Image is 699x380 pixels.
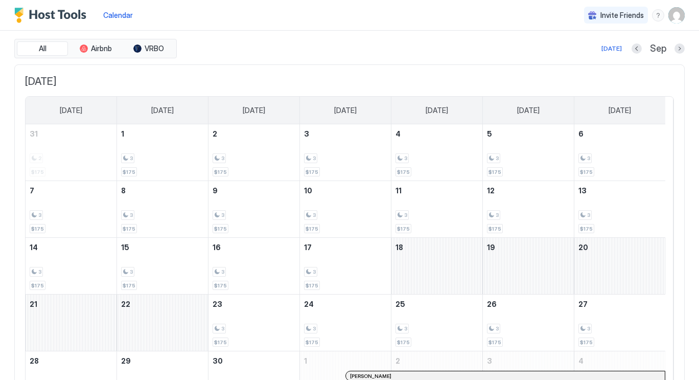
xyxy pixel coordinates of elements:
span: 28 [30,356,39,365]
td: September 16, 2025 [208,238,300,295]
td: September 11, 2025 [391,181,482,238]
td: September 23, 2025 [208,295,300,351]
a: September 21, 2025 [26,295,116,314]
span: All [39,44,46,53]
span: Invite Friends [600,11,644,20]
td: September 1, 2025 [117,124,208,181]
span: 12 [487,186,495,195]
span: 25 [395,300,405,308]
td: September 21, 2025 [26,295,117,351]
span: 4 [395,129,401,138]
span: 31 [30,129,38,138]
a: Calendar [103,10,133,20]
span: 16 [213,243,221,252]
a: Tuesday [232,97,275,124]
a: Thursday [415,97,458,124]
span: 5 [487,129,492,138]
span: 2 [395,356,400,365]
a: Saturday [598,97,641,124]
button: [DATE] [600,42,623,55]
div: menu [652,9,664,21]
div: Host Tools Logo [14,8,91,23]
span: [PERSON_NAME] [350,373,391,379]
a: September 6, 2025 [574,124,665,143]
a: September 8, 2025 [117,181,208,200]
span: $175 [397,339,410,346]
span: 3 [38,269,41,275]
span: $175 [488,226,501,232]
td: August 31, 2025 [26,124,117,181]
td: September 19, 2025 [482,238,574,295]
button: Next month [674,43,685,54]
td: September 22, 2025 [117,295,208,351]
a: October 4, 2025 [574,351,665,370]
span: 3 [313,325,316,332]
span: [DATE] [517,106,540,115]
span: Our Home On Bellaire [14,15,685,31]
button: Airbnb [70,41,121,56]
td: September 6, 2025 [574,124,665,181]
a: September 24, 2025 [300,295,391,314]
span: $175 [580,226,593,232]
span: 9 [213,186,218,195]
a: September 26, 2025 [483,295,574,314]
td: September 9, 2025 [208,181,300,238]
span: 4 [578,356,584,365]
span: $175 [580,339,593,346]
span: $175 [397,169,410,175]
span: $175 [123,169,135,175]
a: September 7, 2025 [26,181,116,200]
span: 3 [221,212,224,218]
span: 23 [213,300,222,308]
span: Sep [650,43,666,55]
span: 3 [496,325,499,332]
a: Wednesday [324,97,367,124]
td: September 13, 2025 [574,181,665,238]
td: September 15, 2025 [117,238,208,295]
span: 3 [313,269,316,275]
td: September 5, 2025 [482,124,574,181]
span: $175 [31,282,44,289]
span: 20 [578,243,588,252]
button: All [17,41,68,56]
span: $175 [31,226,44,232]
span: 1 [304,356,307,365]
span: 29 [121,356,131,365]
span: 30 [213,356,223,365]
a: September 16, 2025 [208,238,299,257]
span: Calendar [103,11,133,19]
a: September 18, 2025 [391,238,482,257]
span: 3 [304,129,309,138]
span: 15 [121,243,129,252]
span: 19 [487,243,495,252]
a: September 1, 2025 [117,124,208,143]
span: 3 [221,155,224,162]
span: 3 [313,155,316,162]
span: 8 [121,186,126,195]
td: September 18, 2025 [391,238,482,295]
span: $175 [214,339,227,346]
span: 3 [404,325,407,332]
span: 11 [395,186,402,195]
span: 26 [487,300,497,308]
span: 7 [30,186,34,195]
span: $175 [306,339,318,346]
a: October 3, 2025 [483,351,574,370]
div: tab-group [14,39,177,58]
span: 18 [395,243,403,252]
span: 3 [221,269,224,275]
a: September 10, 2025 [300,181,391,200]
span: [DATE] [609,106,631,115]
span: $175 [306,282,318,289]
span: $175 [488,339,501,346]
span: 3 [496,155,499,162]
td: September 4, 2025 [391,124,482,181]
span: 3 [404,155,407,162]
a: September 25, 2025 [391,295,482,314]
a: Friday [507,97,550,124]
span: $175 [123,282,135,289]
a: September 22, 2025 [117,295,208,314]
td: September 24, 2025 [300,295,391,351]
div: [PERSON_NAME] [350,373,661,379]
span: 3 [130,212,133,218]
